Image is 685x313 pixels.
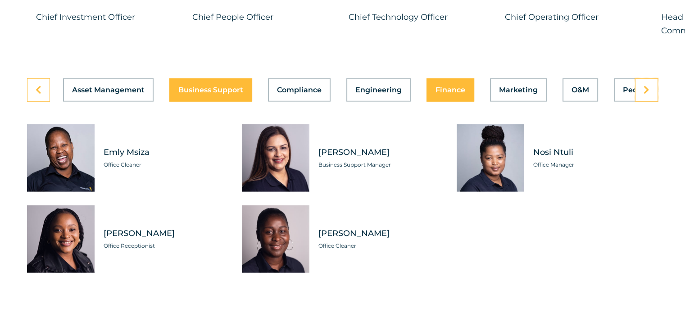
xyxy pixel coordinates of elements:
[318,241,443,250] span: Office Cleaner
[27,78,658,273] div: Tabs. Open items with Enter or Space, close with Escape and navigate using the Arrow keys.
[355,86,402,94] span: Engineering
[318,228,443,239] span: [PERSON_NAME]
[318,147,443,158] span: [PERSON_NAME]
[533,147,658,158] span: Nosi Ntuli
[435,86,465,94] span: Finance
[104,241,228,250] span: Office Receptionist
[349,10,491,24] p: Chief Technology Officer
[505,10,648,24] p: Chief Operating Officer
[36,10,179,24] p: Chief Investment Officer
[318,160,443,169] span: Business Support Manager
[533,160,658,169] span: Office Manager
[178,86,243,94] span: Business Support
[104,147,228,158] span: Emly Msiza
[104,228,228,239] span: [PERSON_NAME]
[104,160,228,169] span: Office Cleaner
[499,86,538,94] span: Marketing
[572,86,589,94] span: O&M
[192,10,335,24] p: Chief People Officer
[72,86,145,94] span: Asset Management
[277,86,322,94] span: Compliance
